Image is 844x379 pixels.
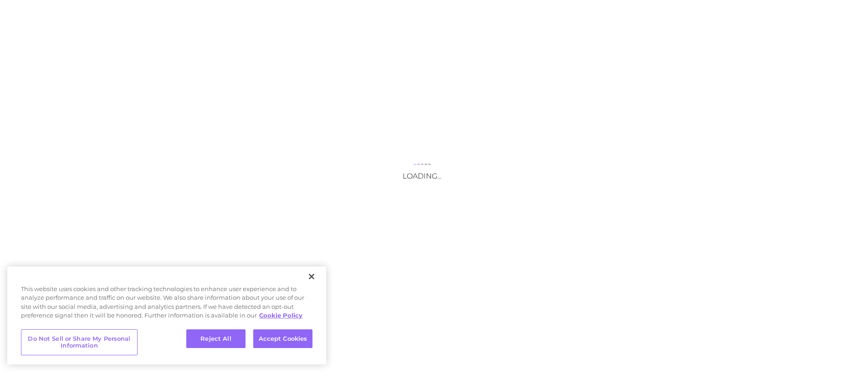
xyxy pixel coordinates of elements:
[253,329,312,348] button: Accept Cookies
[331,172,513,180] h3: Loading...
[302,266,322,287] button: Close
[7,266,326,364] div: Privacy
[259,312,302,319] a: More information about your privacy, opens in a new tab
[7,285,326,325] div: This website uses cookies and other tracking technologies to enhance user experience and to analy...
[21,329,138,355] button: Do Not Sell or Share My Personal Information
[7,266,326,364] div: Cookie banner
[186,329,246,348] button: Reject All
